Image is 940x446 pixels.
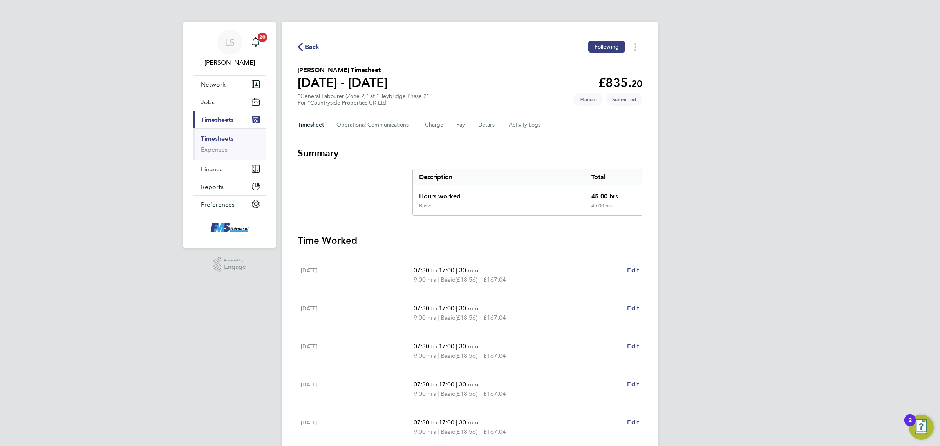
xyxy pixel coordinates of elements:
span: 9.00 hrs [414,428,436,435]
a: Edit [627,418,639,427]
a: Go to home page [193,221,266,234]
div: [DATE] [301,418,414,437]
span: Basic [441,313,455,323]
span: £167.04 [483,314,506,321]
span: Basic [441,275,455,285]
h1: [DATE] - [DATE] [298,75,388,91]
div: 2 [908,420,912,430]
div: 45.00 hrs [585,203,642,215]
a: Edit [627,266,639,275]
span: | [456,267,457,274]
span: £167.04 [483,390,506,397]
span: 07:30 to 17:00 [414,381,454,388]
span: Back [305,42,320,52]
div: Timesheets [193,128,266,160]
button: Details [478,116,496,134]
span: | [456,305,457,312]
div: Basic [419,203,431,209]
button: Following [588,41,625,53]
span: Basic [441,389,455,399]
h3: Time Worked [298,234,642,247]
button: Timesheet [298,116,324,134]
div: Description [413,169,585,185]
span: (£18.56) = [455,428,483,435]
div: Total [585,169,642,185]
span: 30 min [459,419,478,426]
span: 30 min [459,343,478,350]
button: Charge [425,116,444,134]
div: [DATE] [301,266,414,285]
button: Network [193,76,266,93]
button: Operational Communications [336,116,412,134]
span: 9.00 hrs [414,352,436,359]
span: 20 [258,33,267,42]
span: 07:30 to 17:00 [414,419,454,426]
button: Timesheets [193,111,266,128]
a: Edit [627,304,639,313]
div: 45.00 hrs [585,185,642,203]
button: Back [298,42,320,52]
span: 20 [631,78,642,89]
a: Edit [627,342,639,351]
span: Edit [627,343,639,350]
span: 07:30 to 17:00 [414,305,454,312]
span: 30 min [459,305,478,312]
span: | [437,352,439,359]
a: LS[PERSON_NAME] [193,30,266,67]
span: Edit [627,267,639,274]
span: Jobs [201,98,215,106]
div: Hours worked [413,185,585,203]
span: Edit [627,419,639,426]
span: £167.04 [483,352,506,359]
button: Preferences [193,196,266,213]
button: Reports [193,178,266,195]
nav: Main navigation [183,22,276,248]
span: | [456,381,457,388]
span: Reports [201,183,224,190]
h2: [PERSON_NAME] Timesheet [298,65,388,75]
img: f-mead-logo-retina.png [209,221,250,234]
a: Timesheets [201,135,233,142]
span: Powered by [224,257,246,264]
span: Finance [201,165,223,173]
span: LS [225,37,235,47]
div: Summary [412,169,642,216]
a: 20 [248,30,264,55]
a: Powered byEngage [213,257,246,272]
span: (£18.56) = [455,390,483,397]
h3: Summary [298,147,642,160]
button: Jobs [193,93,266,111]
span: Edit [627,381,639,388]
button: Pay [456,116,466,134]
span: 30 min [459,381,478,388]
a: Expenses [201,146,228,153]
span: 9.00 hrs [414,390,436,397]
span: 07:30 to 17:00 [414,343,454,350]
div: [DATE] [301,380,414,399]
span: (£18.56) = [455,314,483,321]
app-decimal: £835. [598,75,642,90]
span: Basic [441,351,455,361]
span: | [437,314,439,321]
span: 9.00 hrs [414,314,436,321]
div: [DATE] [301,342,414,361]
span: (£18.56) = [455,276,483,283]
a: Edit [627,380,639,389]
span: This timesheet was manually created. [573,93,603,106]
button: Activity Logs [509,116,542,134]
span: This timesheet is Submitted. [606,93,642,106]
span: Timesheets [201,116,233,123]
span: 9.00 hrs [414,276,436,283]
span: | [437,428,439,435]
span: Preferences [201,201,235,208]
span: £167.04 [483,428,506,435]
span: | [456,419,457,426]
div: "General Labourer (Zone 2)" at "Heybridge Phase 2" [298,93,429,106]
span: Network [201,81,226,88]
span: (£18.56) = [455,352,483,359]
div: For "Countryside Properties UK Ltd" [298,100,429,106]
span: 07:30 to 17:00 [414,267,454,274]
div: [DATE] [301,304,414,323]
span: | [437,276,439,283]
span: £167.04 [483,276,506,283]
